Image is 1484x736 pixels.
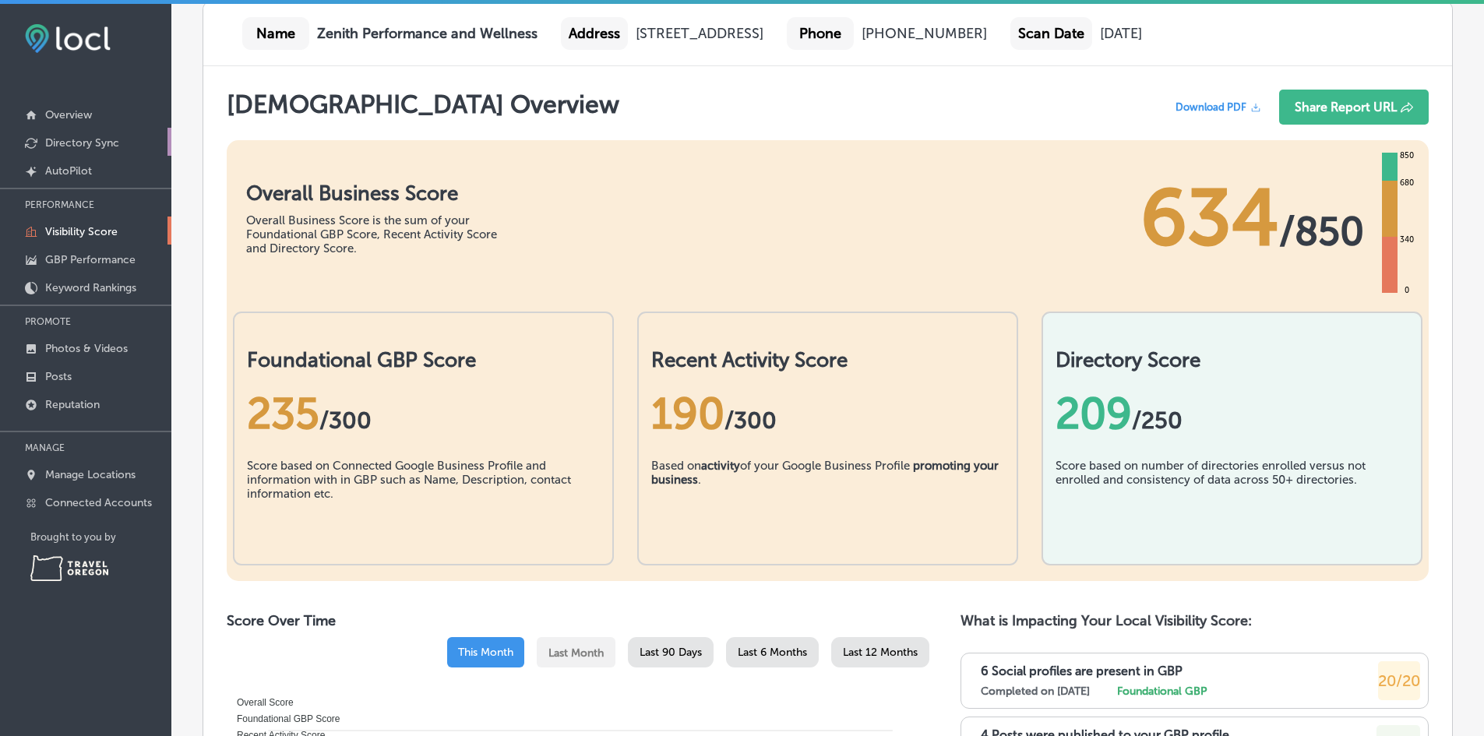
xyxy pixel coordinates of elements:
span: / 850 [1279,208,1364,255]
span: 20/20 [1378,671,1420,690]
h2: What is Impacting Your Local Visibility Score: [961,612,1429,629]
img: Travel Oregon [30,555,108,581]
div: Score based on Connected Google Business Profile and information with in GBP such as Name, Descri... [247,459,600,537]
p: Overview [45,108,92,121]
div: 850 [1397,150,1417,162]
span: Last 12 Months [843,646,918,659]
div: Scan Date [1010,17,1092,50]
div: 340 [1397,234,1417,246]
p: 6 Social profiles are present in GBP [981,664,1183,678]
p: Keyword Rankings [45,281,136,294]
h2: Foundational GBP Score [247,348,600,372]
div: Based on of your Google Business Profile . [651,459,1004,537]
p: Connected Accounts [45,496,152,509]
h2: Directory Score [1056,348,1408,372]
div: 209 [1056,388,1408,439]
div: Name [242,17,309,50]
b: Zenith Performance and Wellness [317,25,538,42]
img: fda3e92497d09a02dc62c9cd864e3231.png [25,24,111,53]
span: / 300 [319,407,372,435]
div: Address [561,17,628,50]
div: 235 [247,388,600,439]
label: Completed on [DATE] [981,685,1090,698]
div: Phone [787,17,854,50]
span: 634 [1140,171,1279,265]
b: promoting your business [651,459,999,487]
span: /250 [1132,407,1183,435]
span: Foundational GBP Score [225,713,340,724]
h1: Overall Business Score [246,181,519,206]
button: Share Report URL [1279,90,1429,125]
div: 680 [1397,177,1417,189]
div: [DATE] [1100,25,1142,42]
p: AutoPilot [45,164,92,178]
p: Directory Sync [45,136,119,150]
p: Manage Locations [45,468,136,481]
p: Posts [45,370,72,383]
p: Visibility Score [45,225,118,238]
p: GBP Performance [45,253,136,266]
div: [STREET_ADDRESS] [636,25,763,42]
h2: Score Over Time [227,612,929,629]
span: Last 6 Months [738,646,807,659]
p: Photos & Videos [45,342,128,355]
h1: [DEMOGRAPHIC_DATA] Overview [227,90,619,132]
div: [PHONE_NUMBER] [862,25,987,42]
p: Reputation [45,398,100,411]
div: 0 [1401,284,1412,297]
div: 190 [651,388,1004,439]
b: activity [701,459,740,473]
span: Last 90 Days [640,646,702,659]
span: /300 [724,407,777,435]
label: Foundational GBP [1117,685,1207,698]
span: This Month [458,646,513,659]
h2: Recent Activity Score [651,348,1004,372]
span: Overall Score [225,697,294,708]
span: Last Month [548,646,604,660]
div: Score based on number of directories enrolled versus not enrolled and consistency of data across ... [1056,459,1408,537]
div: Overall Business Score is the sum of your Foundational GBP Score, Recent Activity Score and Direc... [246,213,519,255]
p: Brought to you by [30,531,171,543]
span: Download PDF [1176,101,1246,113]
